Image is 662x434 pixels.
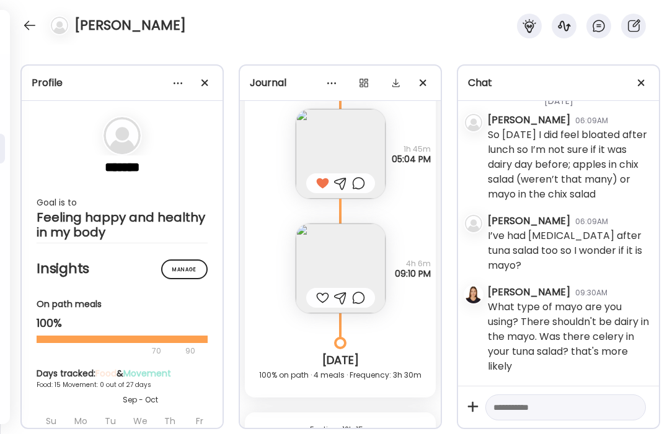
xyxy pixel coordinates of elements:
h2: Insights [37,259,208,278]
div: I’ve had [MEDICAL_DATA] after tuna salad too so I wonder if it is mayo? [488,228,649,273]
h4: [PERSON_NAME] [74,15,186,35]
div: [PERSON_NAME] [488,285,570,300]
img: bg-avatar-default.svg [104,117,141,154]
div: 06:09AM [575,115,608,126]
div: 09:30AM [575,287,607,298]
div: Days tracked: & [37,367,244,380]
div: 100% on path · 4 meals · Frequency: 3h 30m [255,368,426,383]
span: 1h 45m [392,144,431,154]
div: [DATE] [255,353,426,368]
div: Fr [186,410,213,432]
span: Food [95,367,117,380]
div: Sa [216,410,243,432]
div: On path meals [37,298,208,311]
div: Goal is to [37,195,208,210]
img: avatars%2FQdTC4Ww4BLWxZchG7MOpRAAuEek1 [465,286,482,303]
div: Journal [250,76,431,90]
div: What type of mayo are you using? There shouldn't be dairy in the mayo. Was there celery in your t... [488,300,649,374]
div: Chat [468,76,649,90]
span: 09:10 PM [395,269,431,279]
img: bg-avatar-default.svg [465,114,482,131]
div: We [126,410,154,432]
span: 4h 6m [395,259,431,269]
div: Th [156,410,183,432]
div: 90 [184,344,196,358]
img: images%2FjMezFMSYwZcp5PauHSaZMapyIF03%2FZLkwUXY9AzheRTD8Umff%2FU2EvlJF6ssMKvuA1yFzl_240 [296,109,386,199]
span: 05:04 PM [392,154,431,164]
div: 100% [37,316,208,331]
div: Sep - Oct [37,394,244,406]
div: Food: 15 Movement: 0 out of 27 days [37,380,244,389]
div: Feeling happy and healthy in my body [37,210,208,240]
div: [PERSON_NAME] [488,113,570,128]
div: Su [37,410,64,432]
div: Manage [161,259,208,279]
span: Movement [123,367,171,380]
div: Profile [32,76,213,90]
div: Mo [67,410,94,432]
div: 70 [37,344,182,358]
div: Tu [97,410,124,432]
img: bg-avatar-default.svg [465,215,482,232]
div: So [DATE] I did feel bloated after lunch so I’m not sure if it was dairy day before; apples in ch... [488,128,649,202]
img: bg-avatar-default.svg [51,17,68,34]
div: [PERSON_NAME] [488,214,570,228]
div: 06:09AM [575,216,608,227]
img: images%2FjMezFMSYwZcp5PauHSaZMapyIF03%2FuQD1lyfb8HeNEJTs4z9q%2FH1n1tvBTo4DIEUW9HOP6_240 [296,224,386,313]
